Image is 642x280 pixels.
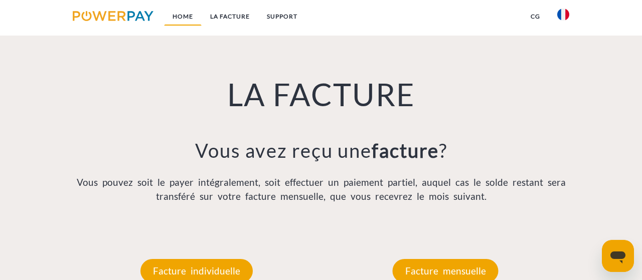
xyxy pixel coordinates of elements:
[72,175,570,204] p: Vous pouvez soit le payer intégralement, soit effectuer un paiement partiel, auquel cas le solde ...
[73,11,153,21] img: logo-powerpay.svg
[72,76,570,114] h1: LA FACTURE
[557,9,569,21] img: fr
[164,8,202,26] a: Home
[72,139,570,163] h3: Vous avez reçu une ?
[372,139,439,162] b: facture
[602,240,634,272] iframe: Bouton de lancement de la fenêtre de messagerie
[202,8,258,26] a: LA FACTURE
[258,8,306,26] a: Support
[522,8,549,26] a: CG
